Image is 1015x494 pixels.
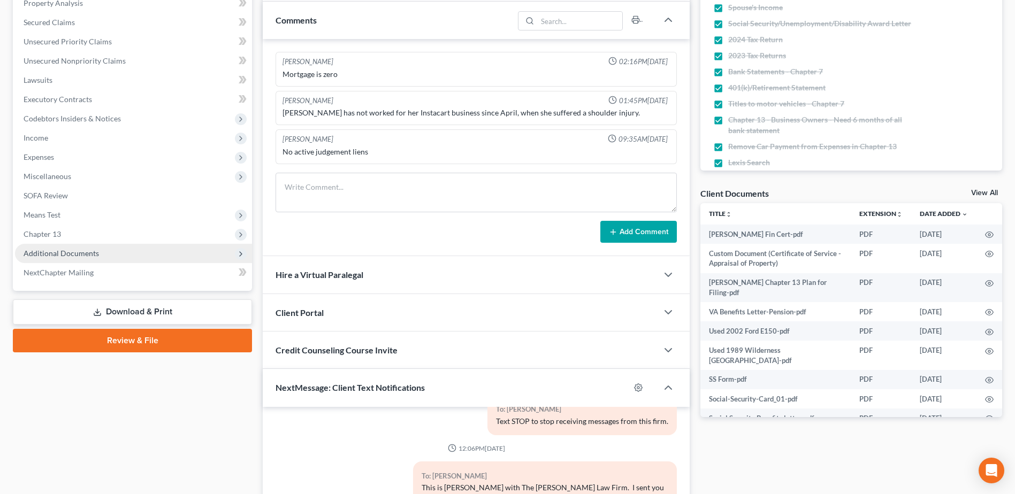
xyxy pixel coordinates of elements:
a: Review & File [13,329,252,352]
span: NextMessage: Client Text Notifications [276,382,425,392]
i: unfold_more [896,211,903,218]
span: 01:45PM[DATE] [619,96,668,106]
span: Secured Claims [24,18,75,27]
div: Client Documents [700,188,769,199]
i: expand_more [961,211,968,218]
div: [PERSON_NAME] [283,57,333,67]
input: Search... [537,12,622,30]
span: 02:16PM[DATE] [619,57,668,67]
a: Download & Print [13,299,252,325]
td: [DATE] [911,321,976,341]
span: 2023 Tax Returns [728,50,786,61]
td: PDF [851,341,911,370]
td: [DATE] [911,408,976,428]
a: SOFA Review [15,186,252,205]
div: [PERSON_NAME] [283,96,333,106]
span: Chapter 13 - Business Owners - Need 6 months of all bank statement [728,114,918,136]
span: Additional Documents [24,249,99,258]
a: Unsecured Priority Claims [15,32,252,51]
td: PDF [851,408,911,428]
a: Executory Contracts [15,90,252,109]
td: PDF [851,273,911,303]
td: PDF [851,321,911,341]
span: Codebtors Insiders & Notices [24,114,121,123]
div: Open Intercom Messenger [979,458,1004,483]
td: [DATE] [911,370,976,389]
span: Executory Contracts [24,95,92,104]
span: Client Portal [276,307,324,318]
span: 2024 Tax Return [728,34,783,45]
span: Social Security/Unemployment/Disability Award Letter [728,18,911,29]
td: VA Benefits Letter-Pension-pdf [700,302,851,321]
td: Used 1989 Wilderness [GEOGRAPHIC_DATA]-pdf [700,341,851,370]
span: 09:35AM[DATE] [619,134,668,144]
td: PDF [851,302,911,321]
span: Hire a Virtual Paralegal [276,269,363,280]
span: Income [24,133,48,142]
a: Titleunfold_more [709,210,732,218]
span: Chapter 13 [24,229,61,238]
td: [DATE] [911,273,976,303]
span: Titles to motor vehicles - Chapter 7 [728,98,844,109]
td: [DATE] [911,389,976,408]
div: To: [PERSON_NAME] [422,470,668,482]
td: PDF [851,370,911,389]
i: unfold_more [726,211,732,218]
span: Bank Statements - Chapter 7 [728,66,823,77]
a: Unsecured Nonpriority Claims [15,51,252,71]
td: [DATE] [911,341,976,370]
div: [PERSON_NAME] [283,134,333,144]
a: Extensionunfold_more [859,210,903,218]
span: Unsecured Priority Claims [24,37,112,46]
div: 12:06PM[DATE] [276,444,677,453]
a: View All [971,189,998,197]
span: Lexis Search [728,157,770,168]
span: SOFA Review [24,191,68,200]
span: Credit Counseling Course Invite [276,345,398,355]
span: Expenses [24,152,54,161]
td: Custom Document (Certificate of Service - Appraisal of Property) [700,244,851,273]
span: Lawsuits [24,75,52,84]
span: Miscellaneous [24,172,71,181]
td: PDF [851,225,911,244]
td: [DATE] [911,225,976,244]
a: Secured Claims [15,13,252,32]
div: [PERSON_NAME] has not worked for her Instacart business since April, when she suffered a shoulder... [283,107,670,118]
span: 401(k)/Retirement Statement [728,82,826,93]
div: Mortgage is zero [283,69,670,80]
td: Social-Security-Card_01-pdf [700,389,851,408]
td: [PERSON_NAME] Chapter 13 Plan for Filing-pdf [700,273,851,303]
span: Spouse's Income [728,2,783,13]
div: Text STOP to stop receiving messages from this firm. [496,416,668,427]
a: Date Added expand_more [920,210,968,218]
a: Lawsuits [15,71,252,90]
td: Social Security Benefits letter-pdf [700,408,851,428]
td: PDF [851,244,911,273]
td: [PERSON_NAME] Fin Cert-pdf [700,225,851,244]
td: [DATE] [911,244,976,273]
div: No active judgement liens [283,146,670,157]
td: Used 2002 Ford E150-pdf [700,321,851,341]
span: Means Test [24,210,60,219]
button: Add Comment [600,221,677,243]
span: Unsecured Nonpriority Claims [24,56,126,65]
span: Remove Car Payment from Expenses in Chapter 13 [728,141,897,152]
a: NextChapter Mailing [15,263,252,282]
span: Comments [276,15,317,25]
span: NextChapter Mailing [24,268,94,277]
td: PDF [851,389,911,408]
td: SS Form-pdf [700,370,851,389]
td: [DATE] [911,302,976,321]
div: To: [PERSON_NAME] [496,403,668,415]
